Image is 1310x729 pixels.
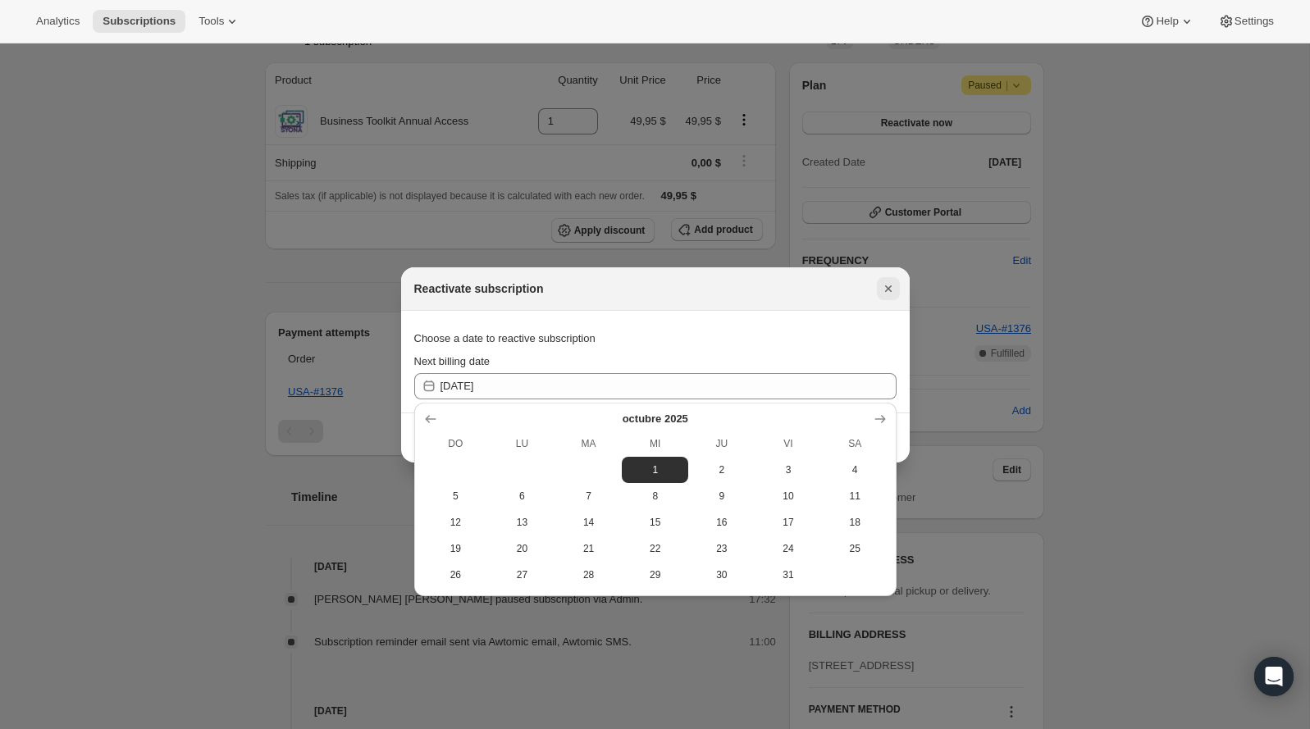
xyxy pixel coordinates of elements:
[755,535,821,562] button: viernes octubre 24 2025
[489,535,555,562] button: lunes octubre 20 2025
[877,277,900,300] button: Cerrar
[429,437,482,450] span: DO
[755,457,821,483] button: viernes octubre 3 2025
[622,483,688,509] button: miércoles octubre 8 2025
[1208,10,1284,33] button: Settings
[562,437,615,450] span: MA
[822,535,888,562] button: sábado octubre 25 2025
[761,568,815,581] span: 31
[489,562,555,588] button: lunes octubre 27 2025
[495,490,549,503] span: 6
[422,535,489,562] button: domingo octubre 19 2025
[688,509,755,535] button: jueves octubre 16 2025
[495,516,549,529] span: 13
[628,490,682,503] span: 8
[36,15,80,28] span: Analytics
[622,562,688,588] button: miércoles octubre 29 2025
[414,280,544,297] h2: Reactivate subscription
[414,324,897,353] div: Choose a date to reactive subscription
[562,542,615,555] span: 21
[695,516,748,529] span: 16
[695,568,748,581] span: 30
[688,431,755,457] th: jueves
[555,483,622,509] button: martes octubre 7 2025
[429,542,482,555] span: 19
[495,542,549,555] span: 20
[555,535,622,562] button: martes octubre 21 2025
[822,483,888,509] button: sábado octubre 11 2025
[822,457,888,483] button: sábado octubre 4 2025
[695,463,748,476] span: 2
[695,490,748,503] span: 9
[622,509,688,535] button: miércoles octubre 15 2025
[828,516,882,529] span: 18
[562,490,615,503] span: 7
[688,457,755,483] button: jueves octubre 2 2025
[555,562,622,588] button: martes octubre 28 2025
[414,355,491,367] span: Next billing date
[828,542,882,555] span: 25
[562,568,615,581] span: 28
[755,483,821,509] button: viernes octubre 10 2025
[822,509,888,535] button: sábado octubre 18 2025
[622,457,688,483] button: miércoles octubre 1 2025
[688,535,755,562] button: jueves octubre 23 2025
[622,535,688,562] button: miércoles octubre 22 2025
[628,463,682,476] span: 1
[422,431,489,457] th: domingo
[622,431,688,457] th: miércoles
[429,490,482,503] span: 5
[93,10,185,33] button: Subscriptions
[695,542,748,555] span: 23
[755,562,821,588] button: viernes octubre 31 2025
[628,437,682,450] span: MI
[1254,657,1294,696] div: Open Intercom Messenger
[189,10,250,33] button: Tools
[828,463,882,476] span: 4
[761,437,815,450] span: VI
[495,568,549,581] span: 27
[429,568,482,581] span: 26
[688,483,755,509] button: jueves octubre 9 2025
[628,542,682,555] span: 22
[1130,10,1204,33] button: Help
[422,483,489,509] button: domingo octubre 5 2025
[103,15,176,28] span: Subscriptions
[828,437,882,450] span: SA
[869,408,892,431] button: Mostrar el mes siguiente, noviembre 2025
[419,408,442,431] button: Mostrar el mes anterior, septiembre 2025
[555,431,622,457] th: martes
[562,516,615,529] span: 14
[688,562,755,588] button: jueves octubre 30 2025
[822,431,888,457] th: sábado
[26,10,89,33] button: Analytics
[628,568,682,581] span: 29
[495,437,549,450] span: LU
[422,562,489,588] button: domingo octubre 26 2025
[761,516,815,529] span: 17
[1156,15,1178,28] span: Help
[755,509,821,535] button: viernes octubre 17 2025
[489,483,555,509] button: lunes octubre 6 2025
[199,15,224,28] span: Tools
[761,463,815,476] span: 3
[422,509,489,535] button: domingo octubre 12 2025
[761,490,815,503] span: 10
[1235,15,1274,28] span: Settings
[761,542,815,555] span: 24
[828,490,882,503] span: 11
[489,509,555,535] button: lunes octubre 13 2025
[429,516,482,529] span: 12
[489,431,555,457] th: lunes
[755,431,821,457] th: viernes
[628,516,682,529] span: 15
[695,437,748,450] span: JU
[555,509,622,535] button: martes octubre 14 2025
